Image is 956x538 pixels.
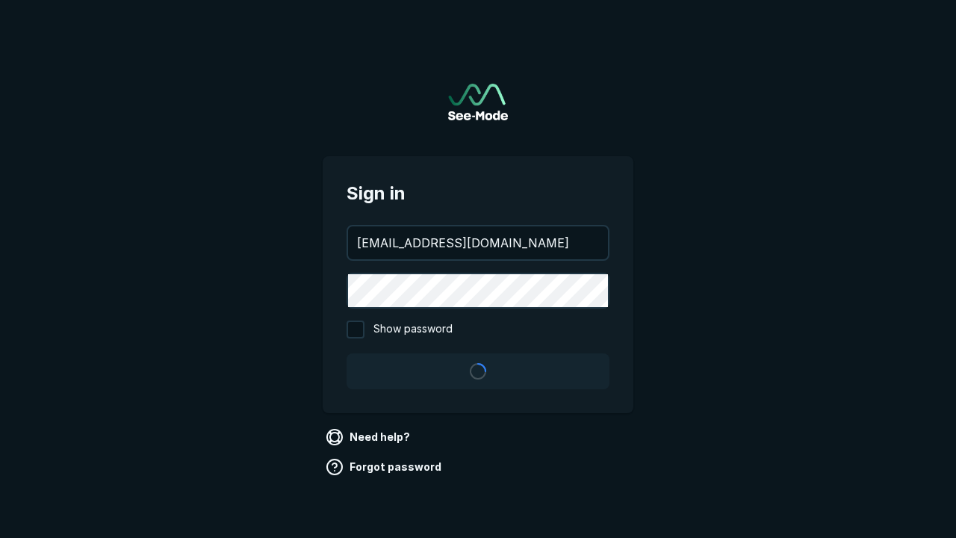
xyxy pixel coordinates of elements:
span: Show password [373,321,453,338]
span: Sign in [347,180,609,207]
a: Go to sign in [448,84,508,120]
input: your@email.com [348,226,608,259]
a: Forgot password [323,455,447,479]
a: Need help? [323,425,416,449]
img: See-Mode Logo [448,84,508,120]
